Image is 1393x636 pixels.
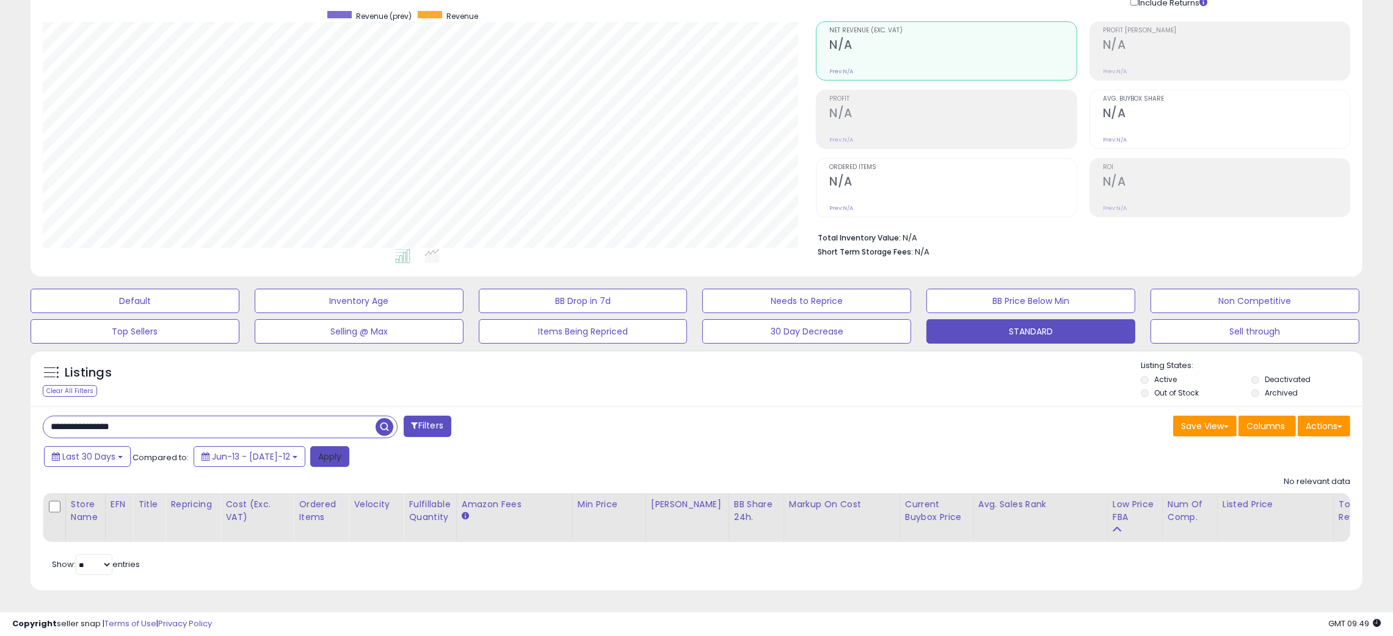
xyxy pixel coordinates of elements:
[905,498,968,524] div: Current Buybox Price
[1339,498,1383,524] div: Total Rev.
[446,11,478,21] span: Revenue
[52,558,140,570] span: Show: entries
[829,106,1076,123] h2: N/A
[784,493,900,542] th: The percentage added to the cost of goods (COGS) that forms the calculator for Min & Max prices.
[255,319,464,344] button: Selling @ Max
[1103,106,1350,123] h2: N/A
[1103,136,1127,143] small: Prev: N/A
[12,618,57,629] strong: Copyright
[1113,498,1157,524] div: Low Price FBA
[651,498,724,511] div: [PERSON_NAME]
[829,38,1076,54] h2: N/A
[1103,96,1350,103] span: Avg. Buybox Share
[212,450,290,463] span: Jun-13 - [DATE]-12
[31,319,239,344] button: Top Sellers
[829,204,853,212] small: Prev: N/A
[356,11,412,21] span: Revenue (prev)
[1103,175,1350,191] h2: N/A
[829,68,853,75] small: Prev: N/A
[789,498,895,511] div: Markup on Cost
[1173,416,1237,436] button: Save View
[479,289,688,313] button: BB Drop in 7d
[71,498,100,524] div: Store Name
[702,289,911,313] button: Needs to Reprice
[12,618,212,630] div: seller snap | |
[818,247,913,257] b: Short Term Storage Fees:
[1265,374,1311,385] label: Deactivated
[1103,204,1127,212] small: Prev: N/A
[170,498,215,511] div: Repricing
[62,450,115,463] span: Last 30 Days
[1103,68,1127,75] small: Prev: N/A
[829,27,1076,34] span: Net Revenue (Exc. VAT)
[310,446,349,467] button: Apply
[65,364,112,381] h5: Listings
[43,385,97,397] div: Clear All Filters
[702,319,911,344] button: 30 Day Decrease
[225,498,288,524] div: Cost (Exc. VAT)
[1238,416,1296,436] button: Columns
[1246,420,1285,432] span: Columns
[31,289,239,313] button: Default
[978,498,1102,511] div: Avg. Sales Rank
[1103,27,1350,34] span: Profit [PERSON_NAME]
[104,618,156,629] a: Terms of Use
[299,498,343,524] div: Ordered Items
[829,164,1076,171] span: Ordered Items
[915,246,929,258] span: N/A
[818,229,1341,244] li: N/A
[194,446,305,467] button: Jun-13 - [DATE]-12
[1265,388,1298,398] label: Archived
[404,416,451,437] button: Filters
[354,498,398,511] div: Velocity
[818,233,901,243] b: Total Inventory Value:
[133,452,189,463] span: Compared to:
[1103,164,1350,171] span: ROI
[1151,319,1359,344] button: Sell through
[1151,289,1359,313] button: Non Competitive
[829,96,1076,103] span: Profit
[1223,498,1328,511] div: Listed Price
[479,319,688,344] button: Items Being Repriced
[158,618,212,629] a: Privacy Policy
[829,175,1076,191] h2: N/A
[1154,388,1199,398] label: Out of Stock
[462,498,567,511] div: Amazon Fees
[111,498,128,511] div: EFN
[44,446,131,467] button: Last 30 Days
[926,319,1135,344] button: STANDARD
[926,289,1135,313] button: BB Price Below Min
[1284,476,1350,488] div: No relevant data
[462,511,469,522] small: Amazon Fees.
[255,289,464,313] button: Inventory Age
[578,498,641,511] div: Min Price
[734,498,779,524] div: BB Share 24h.
[1168,498,1212,524] div: Num of Comp.
[1103,38,1350,54] h2: N/A
[1154,374,1177,385] label: Active
[138,498,160,511] div: Title
[829,136,853,143] small: Prev: N/A
[409,498,451,524] div: Fulfillable Quantity
[1298,416,1350,436] button: Actions
[1328,618,1381,629] span: 2025-08-12 09:49 GMT
[1141,360,1362,372] p: Listing States:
